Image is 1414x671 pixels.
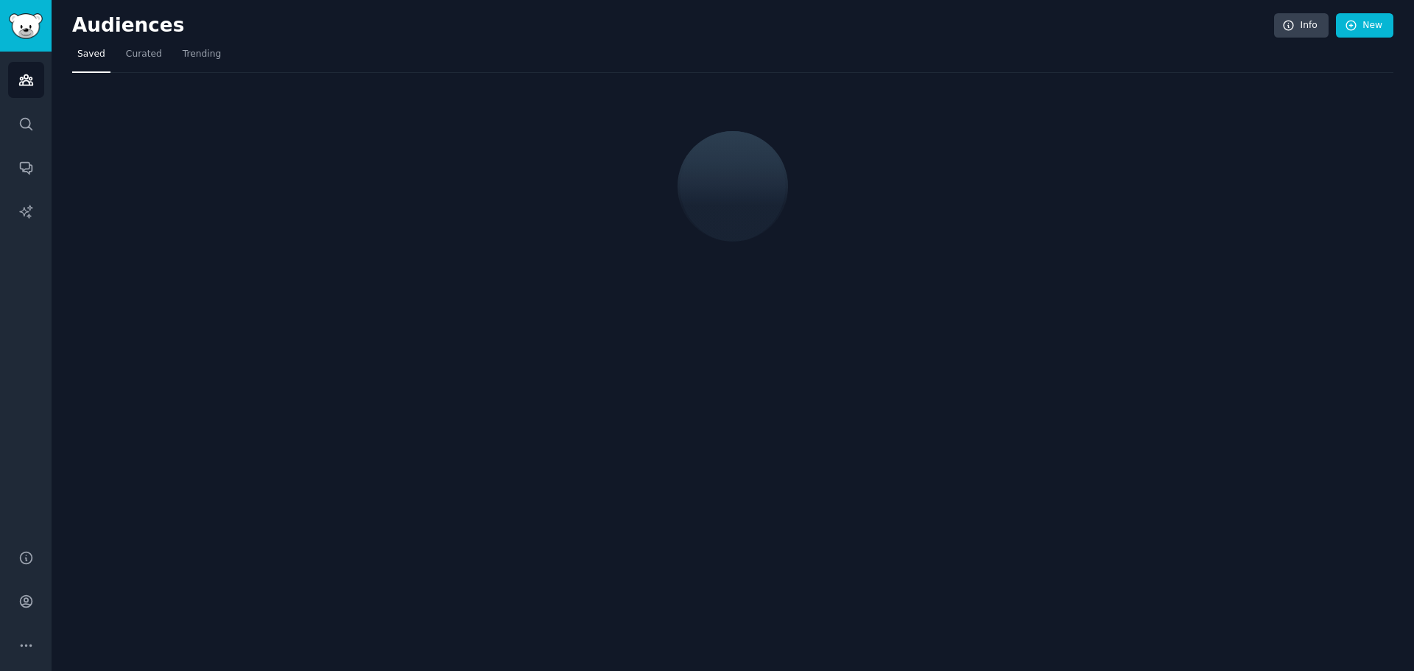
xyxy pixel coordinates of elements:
[121,43,167,73] a: Curated
[1274,13,1329,38] a: Info
[72,14,1274,38] h2: Audiences
[77,48,105,61] span: Saved
[126,48,162,61] span: Curated
[1336,13,1393,38] a: New
[183,48,221,61] span: Trending
[9,13,43,39] img: GummySearch logo
[177,43,226,73] a: Trending
[72,43,110,73] a: Saved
